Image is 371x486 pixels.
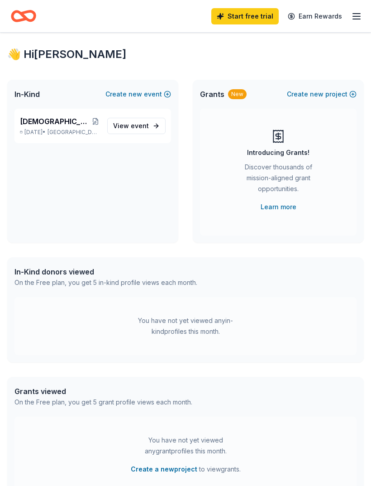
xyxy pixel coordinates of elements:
div: 👋 Hi [PERSON_NAME] [7,47,364,62]
div: On the Free plan, you get 5 grant profile views each month. [14,397,192,408]
div: Introducing Grants! [247,147,309,158]
div: You have not yet viewed any in-kind profiles this month. [129,315,242,337]
p: [DATE] • [20,129,100,136]
span: event [131,122,149,130]
div: New [228,89,247,99]
a: Start free trial [211,8,279,24]
a: Home [11,5,36,27]
button: Createnewevent [105,89,171,100]
span: View [113,120,149,131]
span: Grants [200,89,224,100]
div: On the Free plan, you get 5 in-kind profile views each month. [14,277,197,288]
span: new [310,89,323,100]
a: Learn more [261,202,296,212]
div: You have not yet viewed any grant profiles this month. [129,435,242,457]
div: Grants viewed [14,386,192,397]
span: [GEOGRAPHIC_DATA], [GEOGRAPHIC_DATA] [48,129,100,136]
a: Earn Rewards [282,8,347,24]
span: new [128,89,142,100]
button: Createnewproject [287,89,357,100]
div: Discover thousands of mission-aligned grant opportunities. [236,162,320,198]
span: to view grants . [131,464,241,475]
a: View event [107,118,166,134]
button: Create a newproject [131,464,197,475]
div: In-Kind donors viewed [14,266,197,277]
span: In-Kind [14,89,40,100]
span: [DEMOGRAPHIC_DATA] Christmas Party [20,116,91,127]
